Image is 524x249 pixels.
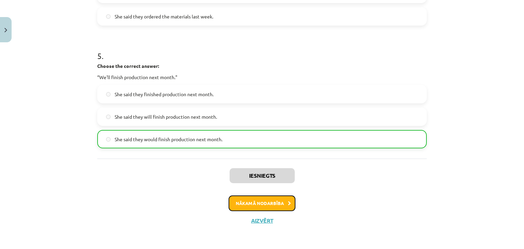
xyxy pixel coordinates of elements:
[106,92,111,97] input: She said they finished production next month.
[115,113,217,120] span: She said they will finish production next month.
[115,13,213,20] span: She said they ordered the materials last week.
[106,115,111,119] input: She said they will finish production next month.
[106,14,111,19] input: She said they ordered the materials last week.
[97,39,427,60] h1: 5 .
[229,195,295,211] button: Nākamā nodarbība
[97,74,427,81] p: “We'll finish production next month."
[249,217,275,224] button: Aizvērt
[97,63,159,69] strong: Choose the correct answer:
[230,168,295,183] button: Iesniegts
[106,137,111,142] input: She said they would finish production next month.
[4,28,7,32] img: icon-close-lesson-0947bae3869378f0d4975bcd49f059093ad1ed9edebbc8119c70593378902aed.svg
[115,136,222,143] span: She said they would finish production next month.
[115,91,214,98] span: She said they finished production next month.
